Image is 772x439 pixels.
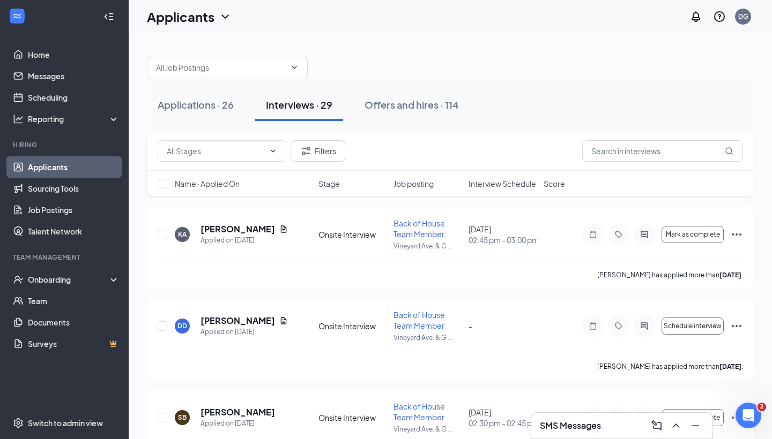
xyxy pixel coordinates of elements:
svg: Tag [612,322,625,330]
a: Home [28,44,120,65]
input: All Stages [167,145,264,157]
h5: [PERSON_NAME] [201,223,275,235]
span: Back of House Team Member [394,218,445,239]
span: Back of House Team Member [394,402,445,422]
svg: ActiveChat [638,322,651,330]
svg: ChevronDown [219,10,232,23]
div: Onsite Interview [318,229,387,240]
p: [PERSON_NAME] has applied more than . [597,270,743,279]
iframe: Intercom live chat [736,403,761,428]
h5: [PERSON_NAME] [201,406,275,418]
p: Vineyard Ave. & G ... [394,333,462,342]
span: Name · Applied On [175,178,240,189]
svg: Collapse [103,11,114,22]
div: Applied on [DATE] [201,327,288,337]
div: [DATE] [469,407,537,428]
b: [DATE] [719,362,741,370]
span: Job posting [394,178,434,189]
a: Scheduling [28,87,120,108]
span: Score [544,178,565,189]
div: Onsite Interview [318,321,387,331]
div: Switch to admin view [28,418,103,428]
p: Vineyard Ave. & G ... [394,241,462,251]
svg: ChevronUp [670,419,682,432]
span: 02:30 pm - 02:45 pm [469,418,537,428]
h3: SMS Messages [540,420,601,432]
svg: Ellipses [730,411,743,424]
a: Job Postings [28,199,120,221]
svg: UserCheck [13,274,24,285]
button: Mark as complete [662,409,724,426]
div: [DATE] [469,224,537,245]
b: [DATE] [719,271,741,279]
svg: ChevronDown [290,63,299,72]
svg: Analysis [13,113,24,124]
svg: QuestionInfo [713,10,726,23]
button: Mark as complete [662,226,724,243]
div: DD [177,321,187,330]
a: Documents [28,312,120,333]
button: ChevronUp [667,417,685,434]
div: DG [738,12,748,21]
svg: ChevronDown [269,147,277,155]
div: Onsite Interview [318,412,387,423]
div: Onboarding [28,274,110,285]
span: - [469,321,472,331]
svg: Notifications [689,10,702,23]
svg: Ellipses [730,320,743,332]
button: Schedule interview [662,317,724,335]
div: Hiring [13,140,117,149]
h5: [PERSON_NAME] [201,315,275,327]
p: [PERSON_NAME] has applied more than . [597,362,743,371]
input: Search in interviews [582,140,743,162]
div: SB [178,413,187,422]
svg: Note [587,322,599,330]
button: ComposeMessage [648,417,665,434]
button: Filter Filters [291,140,345,162]
a: SurveysCrown [28,333,120,354]
span: Interview Schedule [469,178,536,189]
span: Schedule interview [664,322,722,330]
a: Team [28,290,120,312]
a: Applicants [28,156,120,178]
svg: Ellipses [730,228,743,241]
svg: Document [279,225,288,233]
a: Sourcing Tools [28,178,120,199]
span: 02:45 pm - 03:00 pm [469,234,537,245]
svg: Minimize [689,419,702,432]
svg: Tag [612,230,625,239]
svg: ActiveChat [638,230,651,239]
svg: Note [587,230,599,239]
a: Talent Network [28,221,120,242]
div: Applied on [DATE] [201,235,288,246]
div: Reporting [28,113,120,124]
div: Interviews · 29 [266,98,332,111]
span: 2 [758,403,766,411]
div: Applied on [DATE] [201,418,275,429]
h1: Applicants [147,7,214,26]
svg: Document [279,316,288,325]
svg: WorkstreamLogo [12,11,23,21]
svg: Filter [300,145,313,157]
div: Team Management [13,253,117,262]
a: Messages [28,65,120,87]
span: Mark as complete [666,231,720,238]
svg: Settings [13,418,24,428]
svg: MagnifyingGlass [725,147,733,155]
span: Stage [318,178,340,189]
p: Vineyard Ave. & G ... [394,425,462,434]
div: Offers and hires · 114 [365,98,459,111]
span: Back of House Team Member [394,310,445,330]
div: Applications · 26 [158,98,234,111]
svg: ComposeMessage [650,419,663,432]
input: All Job Postings [156,62,286,73]
button: Minimize [687,417,704,434]
div: KA [178,230,187,239]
